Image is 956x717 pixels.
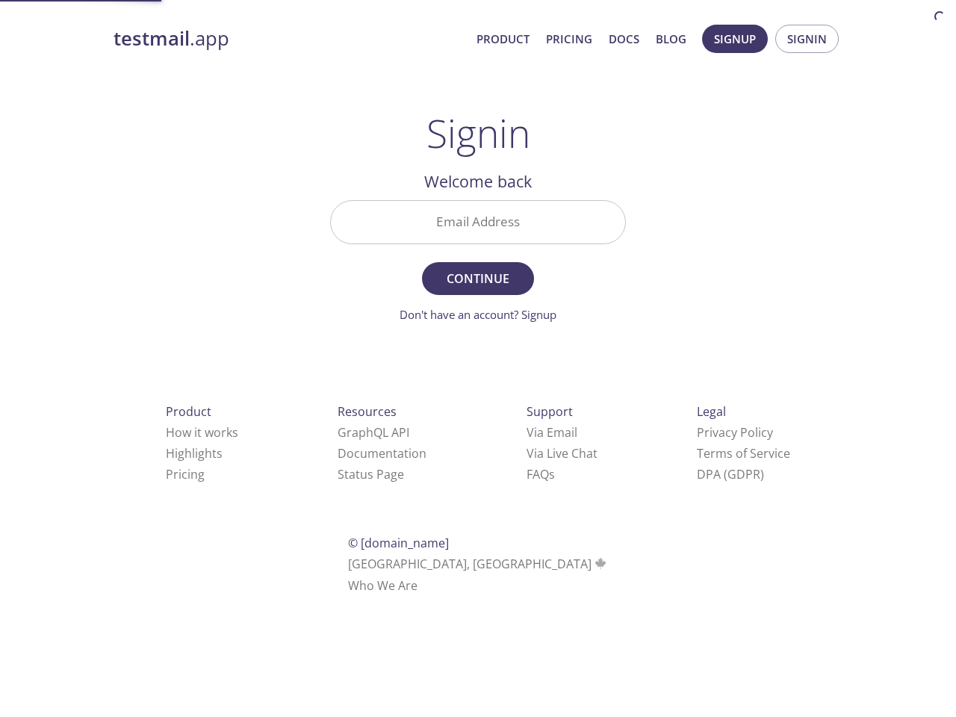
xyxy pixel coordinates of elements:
a: Product [477,29,530,49]
span: Resources [338,403,397,420]
span: s [549,466,555,482]
span: [GEOGRAPHIC_DATA], [GEOGRAPHIC_DATA] [348,556,609,572]
a: Terms of Service [697,445,790,462]
a: Who We Are [348,577,418,594]
strong: testmail [114,25,190,52]
a: Status Page [338,466,404,482]
span: Signin [787,29,827,49]
a: How it works [166,424,238,441]
a: Don't have an account? Signup [400,307,556,322]
span: Signup [714,29,756,49]
a: FAQ [527,466,555,482]
button: Signin [775,25,839,53]
a: Docs [609,29,639,49]
a: Pricing [546,29,592,49]
h2: Welcome back [330,169,626,194]
a: Documentation [338,445,426,462]
a: Blog [656,29,686,49]
a: Via Live Chat [527,445,597,462]
button: Continue [422,262,534,295]
a: GraphQL API [338,424,409,441]
button: Signup [702,25,768,53]
a: Highlights [166,445,223,462]
h1: Signin [426,111,530,155]
a: Privacy Policy [697,424,773,441]
span: Product [166,403,211,420]
span: Support [527,403,573,420]
a: Pricing [166,466,205,482]
span: Legal [697,403,726,420]
span: © [DOMAIN_NAME] [348,535,449,551]
a: DPA (GDPR) [697,466,764,482]
a: Via Email [527,424,577,441]
span: Continue [438,268,518,289]
a: testmail.app [114,26,465,52]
